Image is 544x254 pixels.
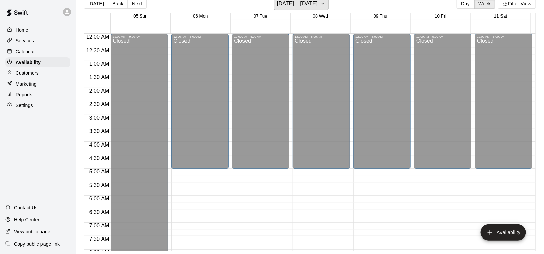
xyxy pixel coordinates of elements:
[16,102,33,109] p: Settings
[85,47,111,53] span: 12:30 AM
[5,36,70,46] a: Services
[374,13,388,19] button: 09 Thu
[16,27,28,33] p: Home
[88,142,111,148] span: 4:00 AM
[85,34,111,40] span: 12:00 AM
[5,68,70,78] a: Customers
[14,228,50,235] p: View public page
[295,38,348,171] div: Closed
[254,13,267,19] button: 07 Tue
[5,79,70,89] a: Marketing
[16,91,32,98] p: Reports
[355,38,409,171] div: Closed
[88,74,111,80] span: 1:30 AM
[173,35,227,38] div: 12:00 AM – 5:00 AM
[171,34,229,169] div: 12:00 AM – 5:00 AM: Closed
[16,59,41,66] p: Availability
[353,34,411,169] div: 12:00 AM – 5:00 AM: Closed
[173,38,227,171] div: Closed
[355,35,409,38] div: 12:00 AM – 5:00 AM
[16,70,39,76] p: Customers
[416,38,469,171] div: Closed
[88,88,111,94] span: 2:00 AM
[477,35,530,38] div: 12:00 AM – 5:00 AM
[193,13,208,19] button: 06 Mon
[88,128,111,134] span: 3:30 AM
[435,13,446,19] button: 10 Fri
[5,46,70,57] a: Calendar
[475,34,532,169] div: 12:00 AM – 5:00 AM: Closed
[88,169,111,174] span: 5:00 AM
[313,13,328,19] button: 08 Wed
[16,48,35,55] p: Calendar
[88,101,111,107] span: 2:30 AM
[16,37,34,44] p: Services
[14,204,38,211] p: Contact Us
[88,182,111,188] span: 5:30 AM
[88,115,111,121] span: 3:00 AM
[88,236,111,242] span: 7:30 AM
[234,38,287,171] div: Closed
[14,216,39,223] p: Help Center
[494,13,507,19] button: 11 Sat
[88,209,111,215] span: 6:30 AM
[133,13,147,19] button: 05 Sun
[88,196,111,201] span: 6:00 AM
[293,34,350,169] div: 12:00 AM – 5:00 AM: Closed
[5,57,70,67] a: Availability
[416,35,469,38] div: 12:00 AM – 5:00 AM
[5,100,70,110] a: Settings
[234,35,287,38] div: 12:00 AM – 5:00 AM
[16,81,37,87] p: Marketing
[88,155,111,161] span: 4:30 AM
[14,241,60,247] p: Copy public page link
[232,34,289,169] div: 12:00 AM – 5:00 AM: Closed
[113,35,166,38] div: 12:00 AM – 9:00 AM
[477,38,530,171] div: Closed
[88,223,111,228] span: 7:00 AM
[295,35,348,38] div: 12:00 AM – 5:00 AM
[5,25,70,35] a: Home
[414,34,471,169] div: 12:00 AM – 5:00 AM: Closed
[88,61,111,67] span: 1:00 AM
[5,90,70,100] a: Reports
[481,224,526,241] button: add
